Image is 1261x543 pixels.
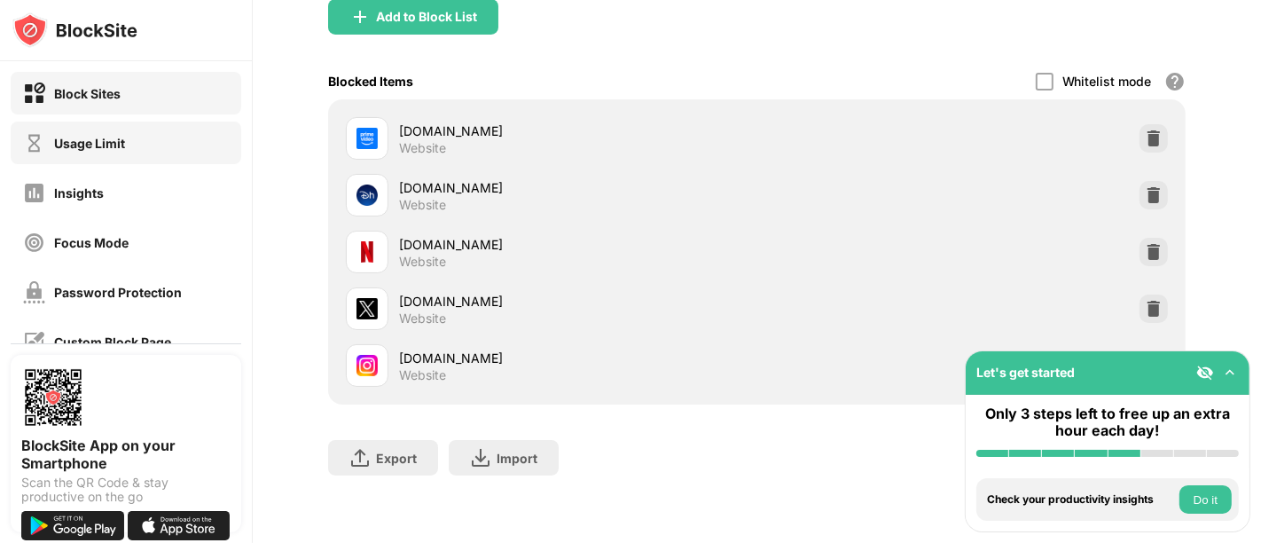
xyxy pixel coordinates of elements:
[23,83,45,105] img: block-on.svg
[399,367,446,383] div: Website
[356,241,378,263] img: favicons
[54,285,182,300] div: Password Protection
[399,178,756,197] div: [DOMAIN_NAME]
[399,197,446,213] div: Website
[399,292,756,311] div: [DOMAIN_NAME]
[376,451,417,466] div: Export
[21,437,231,472] div: BlockSite App on your Smartphone
[399,311,446,327] div: Website
[54,334,171,350] div: Custom Block Page
[21,366,85,429] img: options-page-qr-code.png
[1221,364,1239,382] img: omni-setup-toggle.svg
[399,349,756,367] div: [DOMAIN_NAME]
[976,365,1075,380] div: Let's get started
[399,254,446,270] div: Website
[128,511,231,540] img: download-on-the-app-store.svg
[356,128,378,149] img: favicons
[376,10,477,24] div: Add to Block List
[12,12,137,48] img: logo-blocksite.svg
[399,140,446,156] div: Website
[54,86,121,101] div: Block Sites
[23,281,45,303] img: password-protection-off.svg
[328,74,413,89] div: Blocked Items
[54,136,125,151] div: Usage Limit
[497,451,537,466] div: Import
[976,405,1239,439] div: Only 3 steps left to free up an extra hour each day!
[987,493,1175,506] div: Check your productivity insights
[399,235,756,254] div: [DOMAIN_NAME]
[1179,485,1232,514] button: Do it
[356,185,378,206] img: favicons
[23,232,45,254] img: focus-off.svg
[399,122,756,140] div: [DOMAIN_NAME]
[23,331,45,353] img: customize-block-page-off.svg
[23,132,45,154] img: time-usage-off.svg
[23,182,45,204] img: insights-off.svg
[1062,74,1152,89] div: Whitelist mode
[21,476,231,504] div: Scan the QR Code & stay productive on the go
[54,185,104,201] div: Insights
[1196,364,1214,382] img: eye-not-visible.svg
[356,355,378,376] img: favicons
[21,511,124,540] img: get-it-on-google-play.svg
[356,298,378,319] img: favicons
[54,235,129,250] div: Focus Mode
